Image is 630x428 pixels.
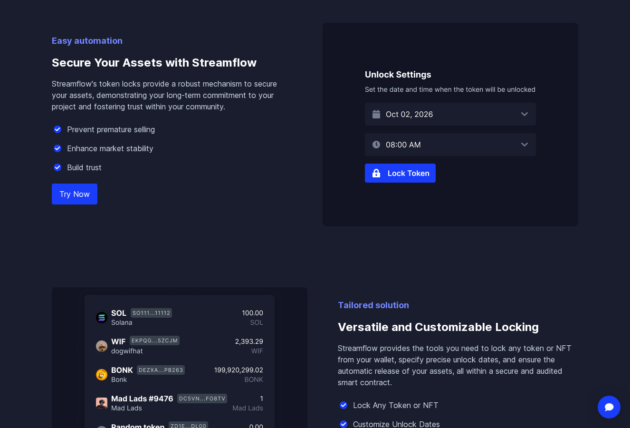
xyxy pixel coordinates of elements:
[67,124,155,135] p: Prevent premature selling
[52,48,292,78] h3: Secure Your Assets with Streamflow
[338,312,578,342] h3: Versatile and Customizable Locking
[67,162,102,173] p: Build trust
[598,396,620,418] div: Open Intercom Messenger
[67,143,153,154] p: Enhance market stability
[52,184,97,204] a: Try Now
[353,399,439,411] p: Lock Any Token or NFT
[338,299,578,312] p: Tailored solution
[52,34,292,48] p: Easy automation
[52,78,292,112] p: Streamflow's token locks provide a robust mechanism to secure your assets, demonstrating your lon...
[323,23,578,226] img: Secure Your Assets with Streamflow
[338,342,578,388] p: Streamflow provides the tools you need to lock any token or NFT from your wallet, specify precise...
